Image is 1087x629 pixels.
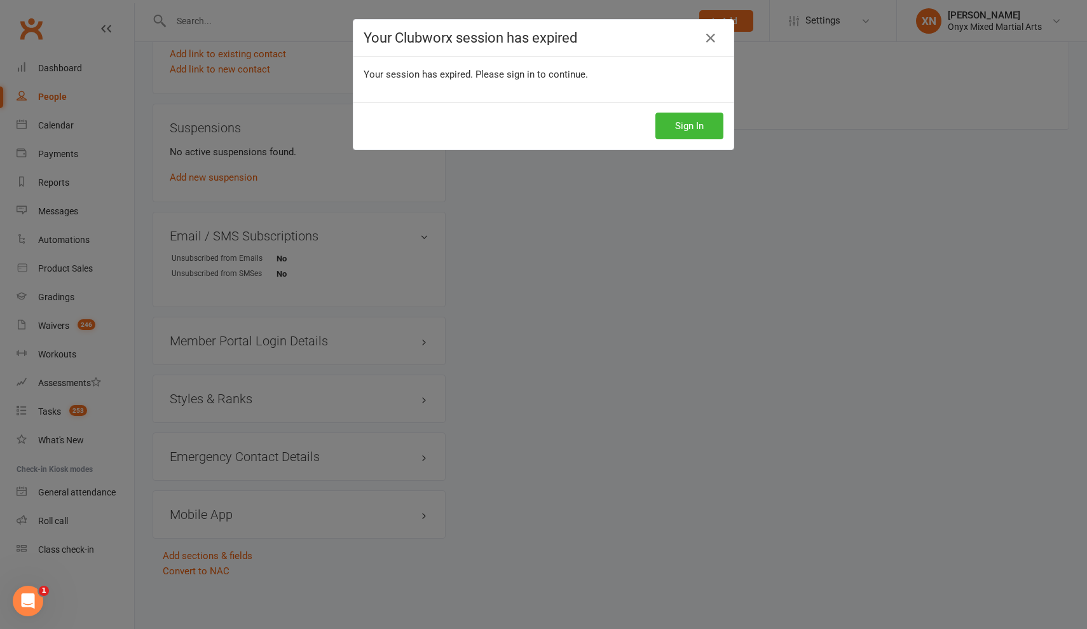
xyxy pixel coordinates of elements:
a: Close [701,28,721,48]
span: Your session has expired. Please sign in to continue. [364,69,588,80]
h4: Your Clubworx session has expired [364,30,723,46]
button: Sign In [655,113,723,139]
iframe: Intercom live chat [13,586,43,616]
span: 1 [39,586,49,596]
